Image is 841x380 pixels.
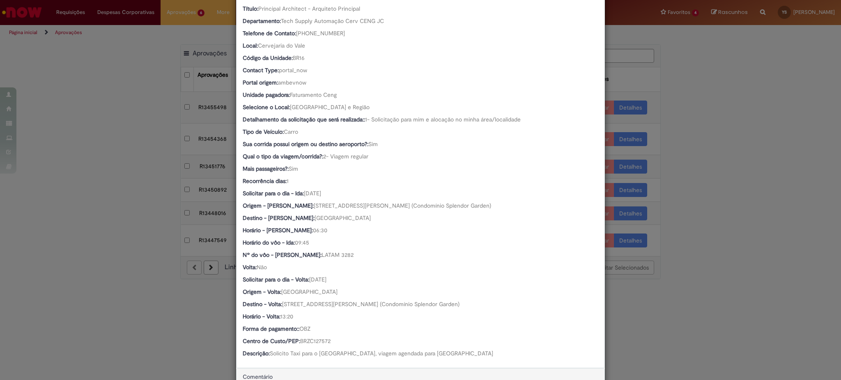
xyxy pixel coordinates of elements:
[258,5,360,12] span: Principal Architect - Arquiteto Principal
[243,91,290,98] b: Unidade pagadora:
[243,116,365,123] b: Detalhamento da solicitação que será realizada::
[243,140,368,148] b: Sua corrida possui origem ou destino aeroporto?:
[243,251,322,259] b: Nº do vôo - [PERSON_NAME]:
[257,263,267,271] span: Não
[243,153,323,160] b: Qual o tipo da viagem/corrida?:
[243,190,304,197] b: Solicitar para o dia - Ida:
[243,103,290,111] b: Selecione o Local:
[243,350,270,357] b: Descrição:
[243,337,300,345] b: Centro de Custo/PEP:
[243,288,281,295] b: Origem - Volta:
[243,276,309,283] b: Solicitar para o dia - Volta:
[281,288,338,295] span: [GEOGRAPHIC_DATA]
[289,165,298,172] span: Sim
[295,239,309,246] span: 09:45
[293,54,305,62] span: BR16
[258,42,305,49] span: Cervejaria do Vale
[300,337,331,345] span: BRZC127572
[304,190,321,197] span: [DATE]
[314,202,491,209] span: [STREET_ADDRESS][PERSON_NAME] (Condomínio Splendor Garden)
[282,300,460,308] span: [STREET_ADDRESS][PERSON_NAME] (Condomínio Splendor Garden)
[299,325,310,332] span: OBZ
[309,276,326,283] span: [DATE]
[243,54,293,62] b: Código da Unidade:
[243,300,282,308] b: Destino - Volta:
[322,251,354,259] span: LATAM 3282
[243,66,279,74] b: Contact Type:
[243,177,287,185] b: Recorrência dias:
[280,313,293,320] span: 13:20
[243,313,280,320] b: Horário - Volta:
[243,128,284,135] b: Tipo de Veículo:
[290,103,370,111] span: [GEOGRAPHIC_DATA] e Região
[284,128,298,135] span: Carro
[323,153,368,160] span: 2- Viagem regular
[243,79,278,86] b: Portal origem:
[290,91,337,98] span: Faturamento Ceng
[243,227,313,234] b: Horário - [PERSON_NAME]:
[287,177,289,185] span: 1
[365,116,521,123] span: 1- Solicitação para mim e alocação no minha área/localidade
[368,140,378,148] span: Sim
[243,325,299,332] b: Forma de pagamento::
[278,79,306,86] span: ambevnow
[279,66,307,74] span: portal_now
[270,350,493,357] span: Solicito Taxi para o [GEOGRAPHIC_DATA], viagem agendada para [GEOGRAPHIC_DATA]
[243,165,289,172] b: Mais passageiros?:
[281,17,384,25] span: Tech Supply Automação Cerv CENG JC
[313,227,327,234] span: 06:30
[315,214,371,222] span: [GEOGRAPHIC_DATA]
[243,202,314,209] b: Origem - [PERSON_NAME]:
[243,17,281,25] b: Departamento:
[243,239,295,246] b: Horário do vôo - Ida:
[243,42,258,49] b: Local:
[243,5,258,12] b: Título:
[243,30,296,37] b: Telefone de Contato:
[243,263,257,271] b: Volta:
[296,30,345,37] span: [PHONE_NUMBER]
[243,214,315,222] b: Destino - [PERSON_NAME]:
